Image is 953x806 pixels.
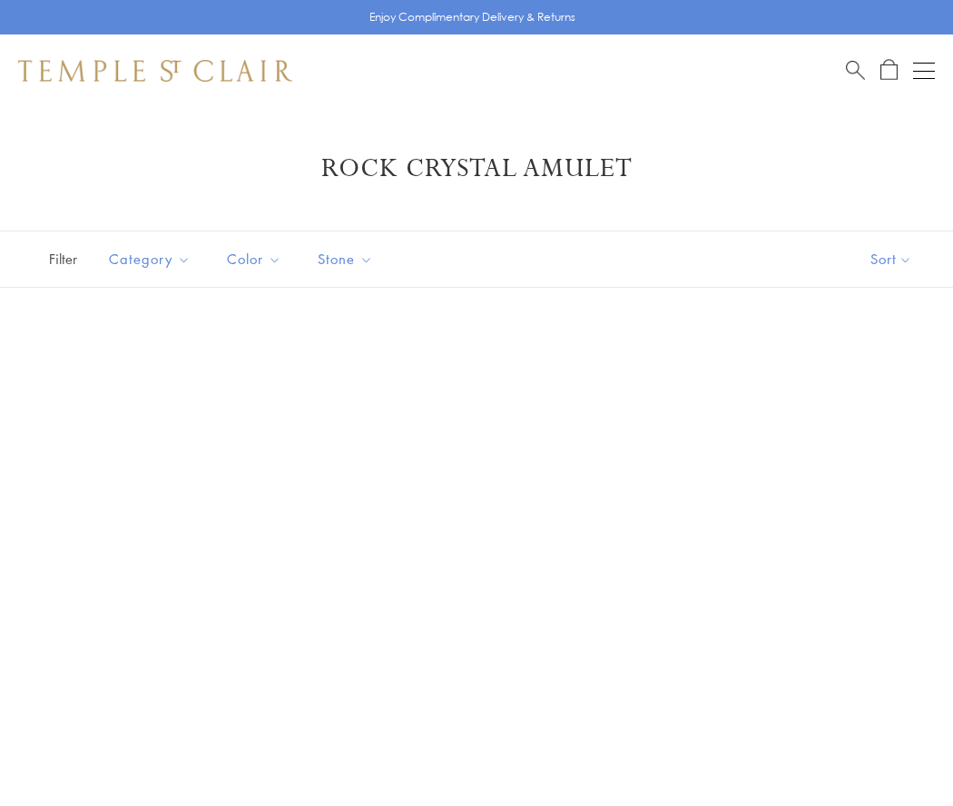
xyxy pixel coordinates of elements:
[18,60,292,82] img: Temple St. Clair
[913,60,935,82] button: Open navigation
[369,8,575,26] p: Enjoy Complimentary Delivery & Returns
[45,152,908,185] h1: Rock Crystal Amulet
[218,248,295,270] span: Color
[880,59,898,82] a: Open Shopping Bag
[309,248,387,270] span: Stone
[846,59,865,82] a: Search
[95,239,204,280] button: Category
[304,239,387,280] button: Stone
[830,231,953,287] button: Show sort by
[100,248,204,270] span: Category
[213,239,295,280] button: Color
